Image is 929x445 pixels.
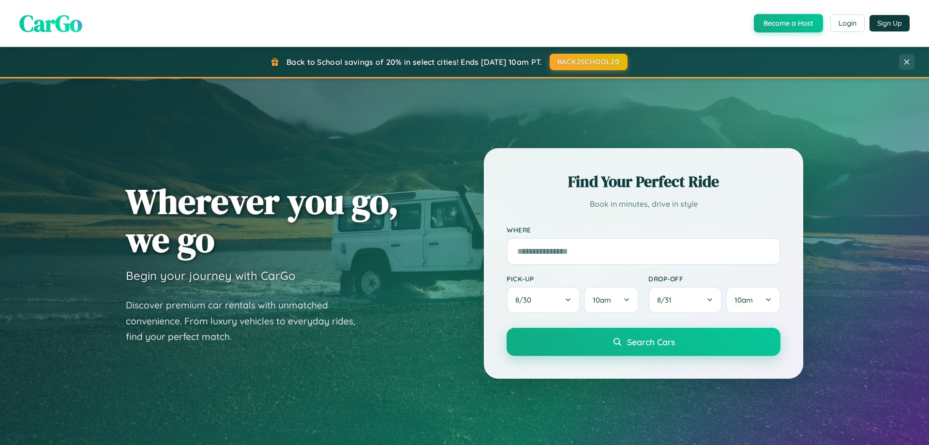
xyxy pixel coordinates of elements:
span: Back to School savings of 20% in select cities! Ends [DATE] 10am PT. [286,57,542,67]
h1: Wherever you go, we go [126,182,399,259]
button: 10am [584,287,639,313]
label: Where [507,226,780,234]
button: 10am [726,287,780,313]
p: Discover premium car rentals with unmatched convenience. From luxury vehicles to everyday rides, ... [126,297,368,345]
label: Drop-off [648,275,780,283]
span: 8 / 31 [657,295,676,305]
h3: Begin your journey with CarGo [126,268,296,283]
span: 10am [734,295,753,305]
button: Become a Host [754,14,823,32]
span: 8 / 30 [515,295,536,305]
span: 10am [593,295,611,305]
h2: Find Your Perfect Ride [507,171,780,192]
button: Search Cars [507,328,780,356]
button: 8/31 [648,287,722,313]
span: Search Cars [627,337,675,347]
button: 8/30 [507,287,580,313]
label: Pick-up [507,275,639,283]
button: Login [830,15,865,32]
button: Sign Up [869,15,910,31]
p: Book in minutes, drive in style [507,197,780,211]
span: CarGo [19,7,82,39]
button: BACK2SCHOOL20 [550,54,628,70]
